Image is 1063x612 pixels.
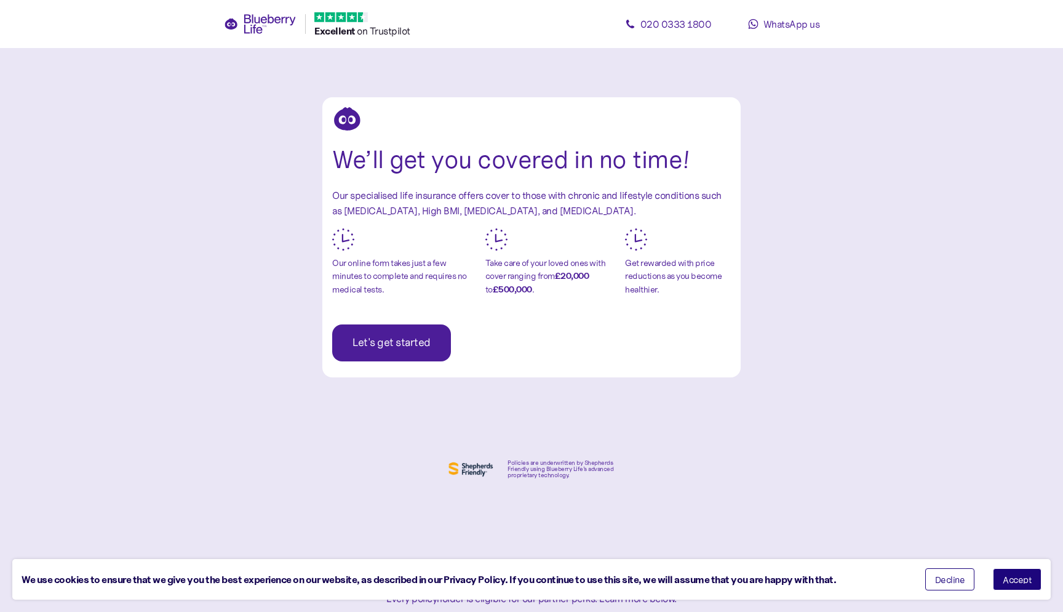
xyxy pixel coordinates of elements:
a: 020 0333 1800 [613,12,723,36]
div: We use cookies to ensure that we give you the best experience on our website, as described in our... [22,572,907,587]
span: WhatsApp us [763,18,820,30]
div: Take care of your loved ones with cover ranging from to . [485,257,616,297]
div: Our online form takes just a few minutes to complete and requires no medical tests. [332,257,476,297]
span: Excellent ️ [314,25,357,37]
button: Let's get started [332,324,451,361]
span: Decline [935,575,965,584]
b: £20,000 [555,270,589,281]
span: Accept [1003,575,1032,584]
div: We’ll get you covered in no time! [332,142,731,178]
div: Our specialised life insurance offers cover to those with chronic and lifestyle conditions such a... [332,188,731,219]
a: WhatsApp us [728,12,839,36]
button: Accept cookies [993,568,1041,590]
b: £500,000 [493,284,532,295]
div: Get rewarded with price reductions as you become healthier. [625,257,731,297]
span: Let's get started [352,325,431,361]
span: 020 0333 1800 [640,18,712,30]
span: on Trustpilot [357,25,410,37]
img: Shephers Friendly [446,459,495,479]
div: Policies are underwritten by Shepherds Friendly using Blueberry Life’s advanced proprietary techn... [508,460,617,478]
button: Decline cookies [925,568,975,590]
